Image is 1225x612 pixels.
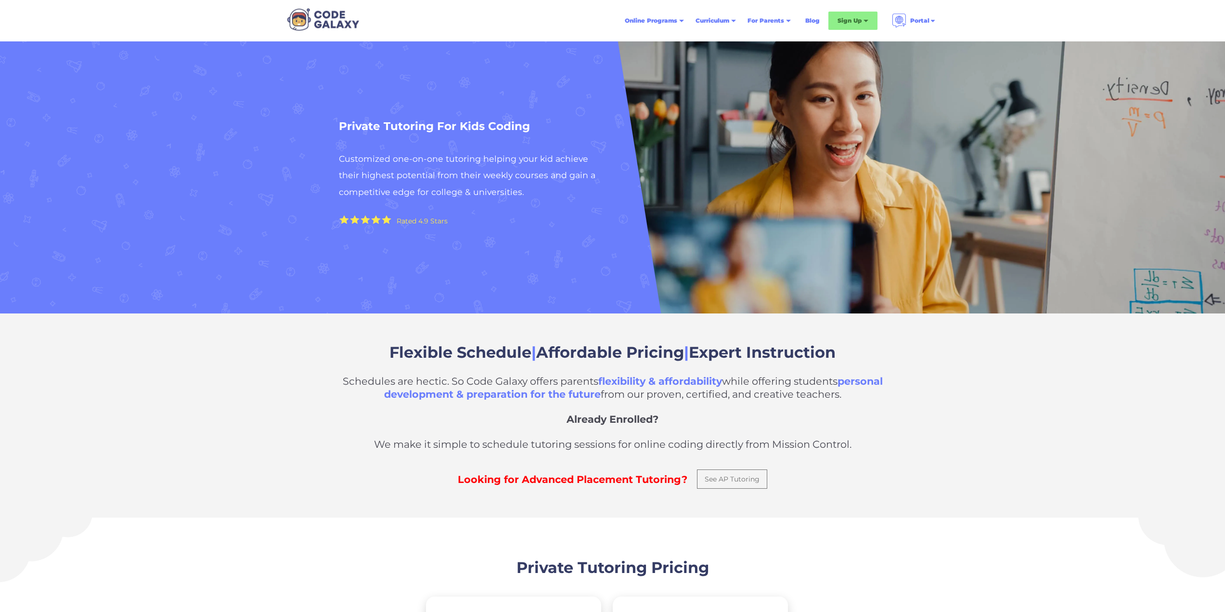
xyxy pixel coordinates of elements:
[322,438,904,451] p: We make it simple to schedule tutoring sessions for online coding directly from Mission Control.
[382,215,391,224] img: Yellow Star - the Code Galaxy
[748,16,784,26] div: For Parents
[684,343,689,362] span: |
[339,215,349,224] img: Yellow Star - the Code Galaxy
[371,215,381,224] img: Yellow Star - the Code Galaxy
[384,375,883,400] span: personal development & preparation for the future
[361,215,370,224] img: Yellow Star - the Code Galaxy
[598,375,722,387] span: flexibility & affordability
[339,151,608,200] h2: Customized one-on-one tutoring helping your kid achieve their highest potential from their weekly...
[397,218,448,224] div: Rated 4.9 Stars
[697,469,767,489] a: See AP Tutoring
[531,343,536,362] span: |
[838,16,862,26] div: Sign Up
[799,12,825,29] a: Blog
[458,473,687,486] p: Looking for Advanced Placement Tutoring?
[15,556,1210,579] h2: Private Tutoring Pricing
[322,375,904,401] p: Schedules are hectic. So Code Galaxy offers parents while offering students from our proven, cert...
[339,117,608,136] h1: Private Tutoring For Kids Coding
[910,16,929,26] div: Portal
[389,343,531,362] span: Flexible Schedule
[536,343,684,362] span: Affordable Pricing
[625,16,677,26] div: Online Programs
[350,215,360,224] img: Yellow Star - the Code Galaxy
[322,413,904,426] p: Already Enrolled?
[689,343,836,362] span: Expert Instruction
[696,16,729,26] div: Curriculum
